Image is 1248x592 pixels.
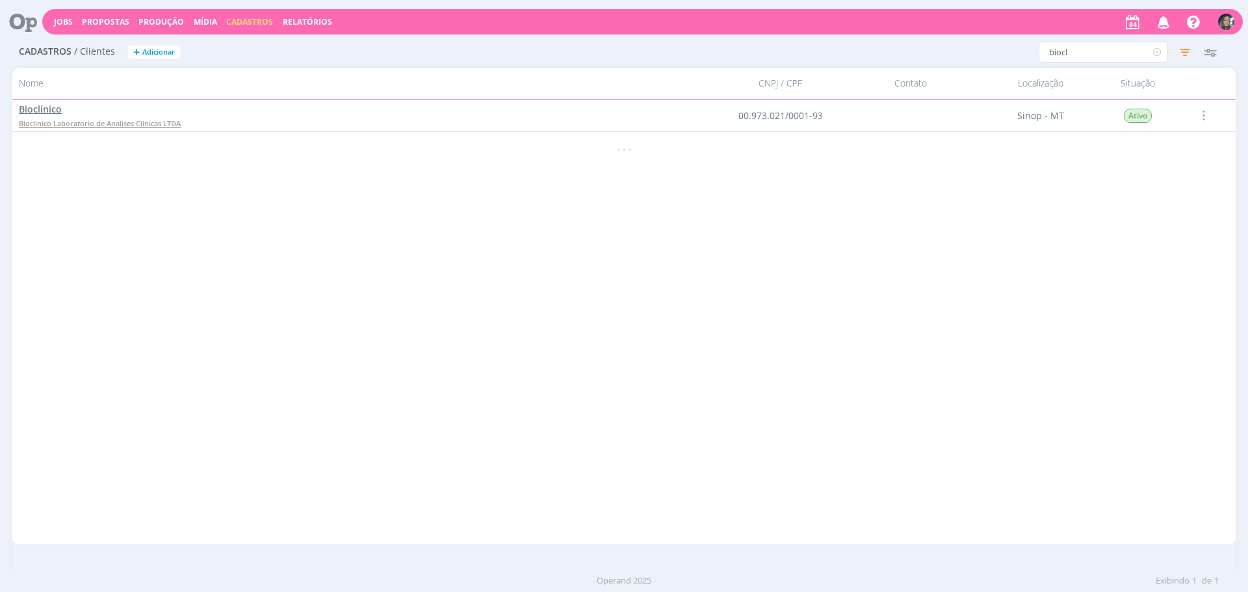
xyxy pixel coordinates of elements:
a: Produção [138,16,184,27]
span: / Clientes [74,46,115,57]
button: Propostas [78,17,133,27]
span: + [133,46,140,59]
span: Cadastros [19,46,71,57]
button: A [1217,10,1235,33]
span: Propostas [82,16,129,27]
span: Bioclínico [19,103,62,115]
span: Cadastros [226,16,273,27]
button: Jobs [50,17,77,27]
a: BioclínicoBioclinico Laboratorio de Analises Clinicas LTDA [19,102,181,129]
span: Adicionar [142,48,175,57]
div: Localização [976,72,1106,95]
div: 00.973.021/0001-93 [716,100,846,131]
div: Situação [1106,72,1171,95]
div: - - - [12,132,1236,165]
button: Cadastros [222,17,277,27]
div: Nome [12,72,716,95]
a: Jobs [54,16,73,27]
img: A [1218,14,1234,30]
input: Busca [1039,42,1168,62]
div: CNPJ / CPF [716,72,846,95]
button: +Adicionar [128,46,180,59]
a: Relatórios [283,16,332,27]
span: 1 [1214,574,1219,587]
span: Exibindo [1156,574,1189,587]
span: Sinop - MT [1017,109,1064,122]
span: 1 [1192,574,1197,587]
button: Produção [135,17,188,27]
button: Relatórios [279,17,336,27]
span: Ativo [1124,109,1152,123]
a: Mídia [194,16,217,27]
div: Contato [846,72,976,95]
span: de [1202,574,1212,587]
span: Bioclinico Laboratorio de Analises Clinicas LTDA [19,118,181,128]
button: Mídia [190,17,221,27]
